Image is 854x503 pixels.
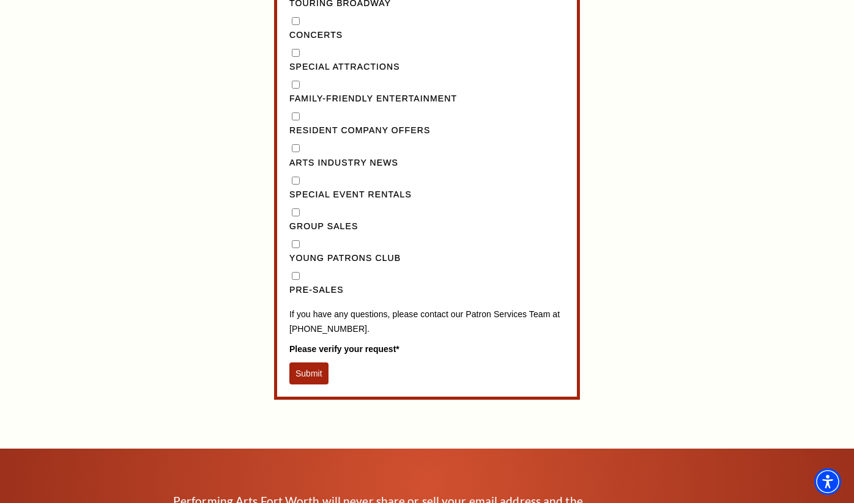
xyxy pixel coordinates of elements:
label: Family-Friendly Entertainment [289,92,565,106]
p: If you have any questions, please contact our Patron Services Team at [PHONE_NUMBER]. [289,307,565,336]
label: Young Patrons Club [289,251,565,266]
div: Accessibility Menu [814,468,841,495]
label: Pre-Sales [289,283,565,298]
label: Resident Company Offers [289,123,565,138]
label: Special Event Rentals [289,188,565,202]
label: Special Attractions [289,60,565,75]
label: Concerts [289,28,565,43]
label: Please verify your request* [289,342,565,356]
button: Submit [289,362,329,384]
label: Arts Industry News [289,156,565,171]
label: Group Sales [289,219,565,234]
